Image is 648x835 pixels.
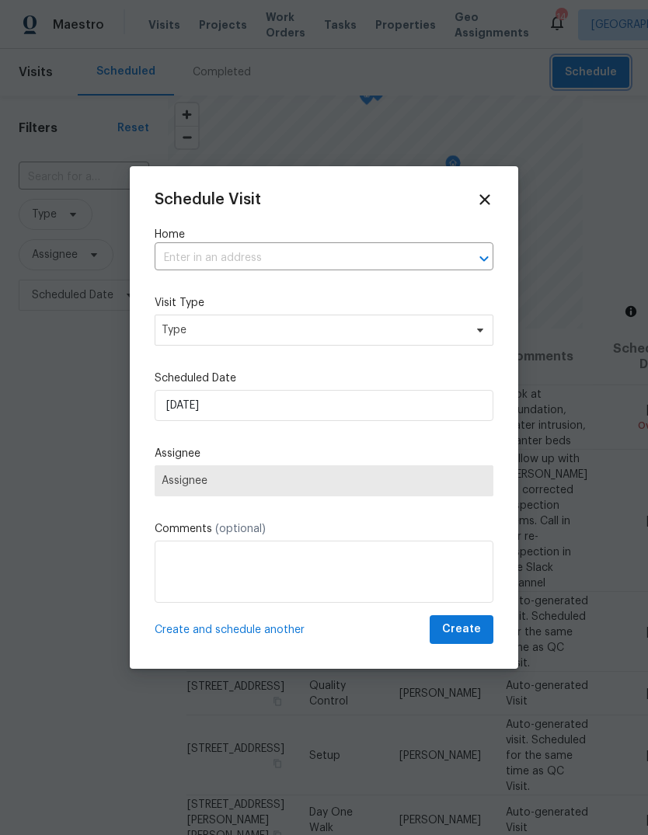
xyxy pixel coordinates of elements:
span: Type [162,322,464,338]
label: Assignee [155,446,493,461]
input: M/D/YYYY [155,390,493,421]
span: Assignee [162,475,486,487]
input: Enter in an address [155,246,450,270]
label: Visit Type [155,295,493,311]
span: Schedule Visit [155,192,261,207]
span: Create [442,620,481,639]
label: Home [155,227,493,242]
button: Open [473,248,495,270]
button: Create [430,615,493,644]
span: Close [476,191,493,208]
label: Scheduled Date [155,371,493,386]
span: Create and schedule another [155,622,305,638]
label: Comments [155,521,493,537]
span: (optional) [215,524,266,534]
